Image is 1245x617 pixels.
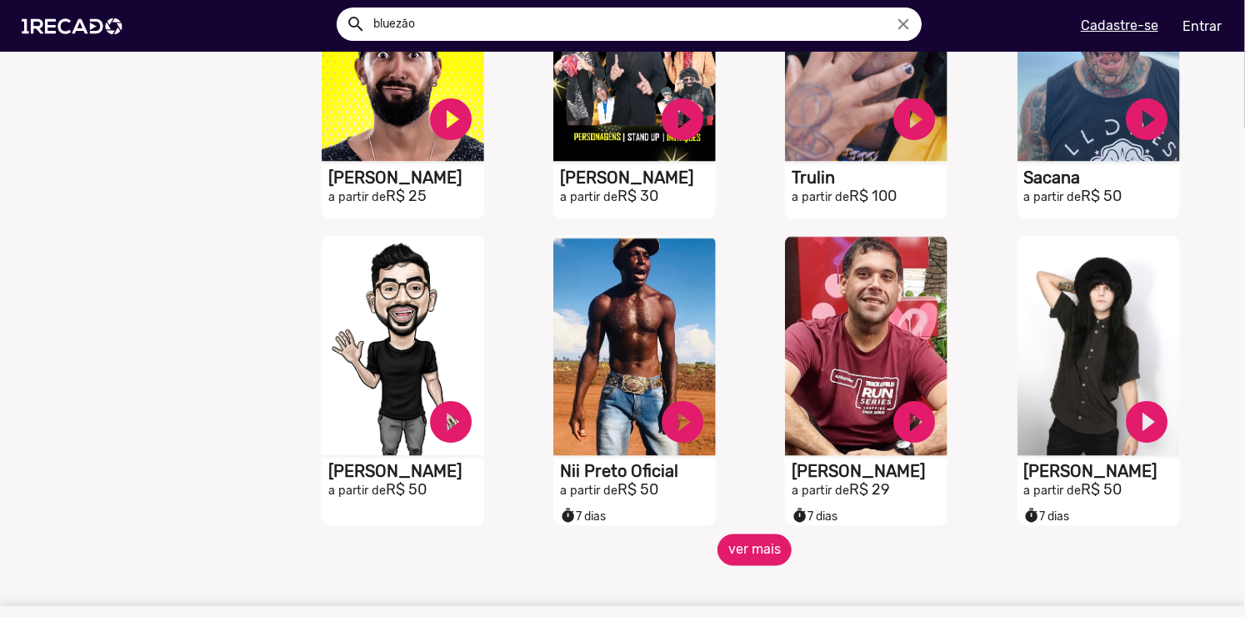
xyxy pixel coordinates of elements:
[657,398,707,448] a: play_circle_filled
[792,482,947,500] h2: R$ 29
[328,188,484,206] h2: R$ 25
[1172,12,1232,41] a: Entrar
[1122,94,1172,144] a: play_circle_filled
[792,510,837,524] span: 7 dias
[1017,236,1180,456] video: S1RECADO vídeos dedicados para fãs e empresas
[341,8,370,38] button: Example home icon
[792,168,947,188] h1: Trulin
[328,484,386,499] small: a partir de
[1024,510,1070,524] span: 7 dias
[717,534,792,566] button: ver mais
[1024,504,1040,524] i: timer
[328,190,386,204] small: a partir de
[895,15,913,33] i: close
[792,188,947,206] h2: R$ 100
[347,14,367,34] mat-icon: Example home icon
[560,190,617,204] small: a partir de
[1024,190,1082,204] small: a partir de
[328,462,484,482] h1: [PERSON_NAME]
[1024,509,1040,524] small: timer
[560,188,716,206] h2: R$ 30
[1024,188,1180,206] h2: R$ 50
[1024,484,1082,499] small: a partir de
[1024,482,1180,500] h2: R$ 50
[362,8,922,41] input: Pesquisar...
[560,484,617,499] small: a partir de
[553,236,716,456] video: S1RECADO vídeos dedicados para fãs e empresas
[657,94,707,144] a: play_circle_filled
[560,504,576,524] i: timer
[792,190,849,204] small: a partir de
[1081,18,1158,33] u: Cadastre-se
[322,236,484,456] video: S1RECADO vídeos dedicados para fãs e empresas
[328,482,484,500] h2: R$ 50
[1024,462,1180,482] h1: [PERSON_NAME]
[426,94,476,144] a: play_circle_filled
[560,510,606,524] span: 7 dias
[890,94,940,144] a: play_circle_filled
[1122,398,1172,448] a: play_circle_filled
[792,509,807,524] small: timer
[785,236,947,456] video: S1RECADO vídeos dedicados para fãs e empresas
[890,398,940,448] a: play_circle_filled
[560,168,716,188] h1: [PERSON_NAME]
[792,484,849,499] small: a partir de
[1024,168,1180,188] h1: Sacana
[792,462,947,482] h1: [PERSON_NAME]
[560,462,716,482] h1: Nii Preto Oficial
[792,504,807,524] i: timer
[560,482,716,500] h2: R$ 50
[328,168,484,188] h1: [PERSON_NAME]
[560,509,576,524] small: timer
[426,398,476,448] a: play_circle_filled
